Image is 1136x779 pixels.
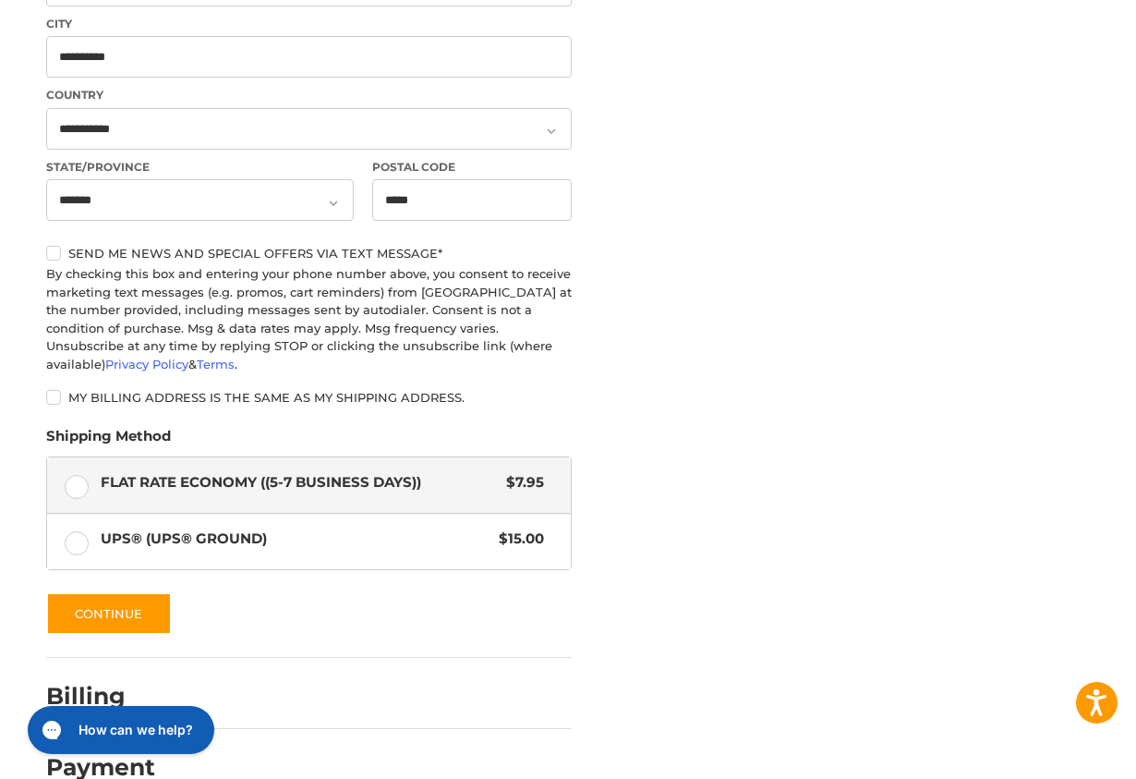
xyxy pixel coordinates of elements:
[46,16,572,32] label: City
[46,87,572,103] label: Country
[489,529,544,550] span: $15.00
[497,472,544,493] span: $7.95
[197,357,235,371] a: Terms
[46,682,154,711] h2: Billing
[101,529,489,550] span: UPS® (UPS® Ground)
[46,390,572,405] label: My billing address is the same as my shipping address.
[46,159,355,176] label: State/Province
[46,246,572,261] label: Send me news and special offers via text message*
[46,265,572,373] div: By checking this box and entering your phone number above, you consent to receive marketing text ...
[18,700,220,761] iframe: Gorgias live chat messenger
[372,159,572,176] label: Postal Code
[101,472,497,493] span: Flat Rate Economy ((5-7 Business Days))
[105,357,188,371] a: Privacy Policy
[46,426,171,456] legend: Shipping Method
[46,592,172,635] button: Continue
